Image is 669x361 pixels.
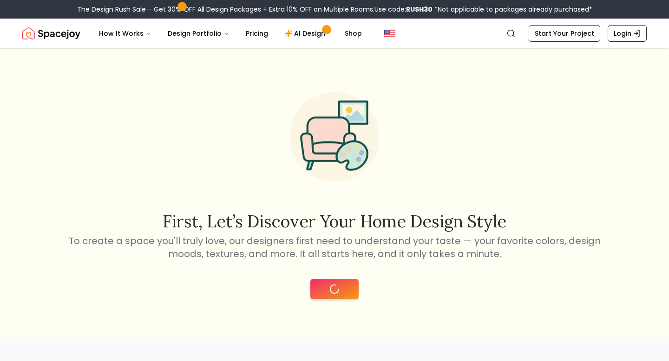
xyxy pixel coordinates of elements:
img: Start Style Quiz Illustration [275,77,394,196]
span: Use code: [374,5,433,14]
div: The Design Rush Sale – Get 30% OFF All Design Packages + Extra 10% OFF on Multiple Rooms. [77,5,592,14]
nav: Global [22,19,647,48]
p: To create a space you'll truly love, our designers first need to understand your taste — your fav... [67,234,602,260]
button: How It Works [92,24,158,43]
a: Start Your Project [529,25,600,42]
h2: First, let’s discover your home design style [67,212,602,231]
img: Spacejoy Logo [22,24,80,43]
a: Shop [337,24,369,43]
b: RUSH30 [406,5,433,14]
nav: Main [92,24,369,43]
a: Pricing [238,24,275,43]
a: Login [608,25,647,42]
button: Design Portfolio [160,24,236,43]
span: *Not applicable to packages already purchased* [433,5,592,14]
img: United States [384,28,395,39]
a: AI Design [277,24,335,43]
a: Spacejoy [22,24,80,43]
